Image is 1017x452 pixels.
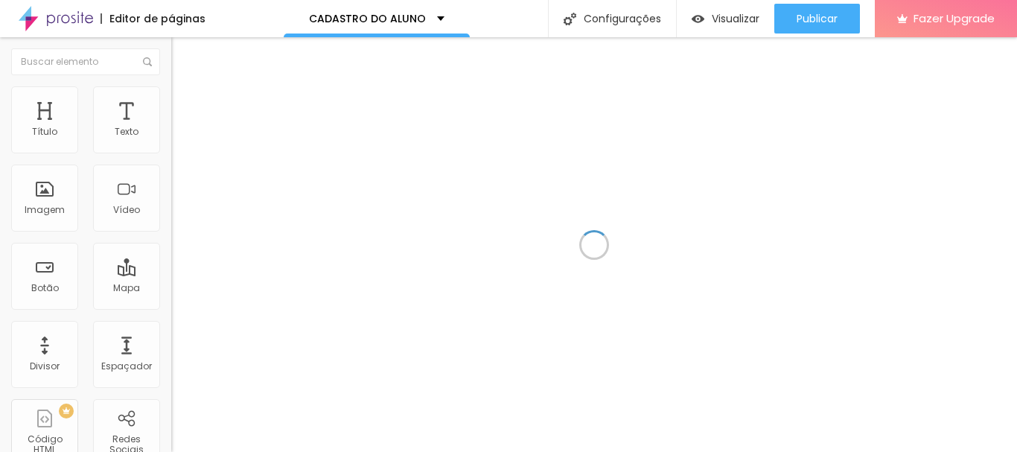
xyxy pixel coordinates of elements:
span: Fazer Upgrade [914,12,995,25]
img: Icone [564,13,576,25]
img: Icone [143,57,152,66]
button: Visualizar [677,4,774,34]
input: Buscar elemento [11,48,160,75]
div: Título [32,127,57,137]
div: Divisor [30,361,60,372]
div: Espaçador [101,361,152,372]
span: Visualizar [712,13,759,25]
div: Botão [31,283,59,293]
button: Publicar [774,4,860,34]
img: view-1.svg [692,13,704,25]
span: Publicar [797,13,838,25]
p: CADASTRO DO ALUNO [309,13,426,24]
div: Editor de páginas [101,13,205,24]
div: Mapa [113,283,140,293]
div: Texto [115,127,138,137]
div: Imagem [25,205,65,215]
div: Vídeo [113,205,140,215]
